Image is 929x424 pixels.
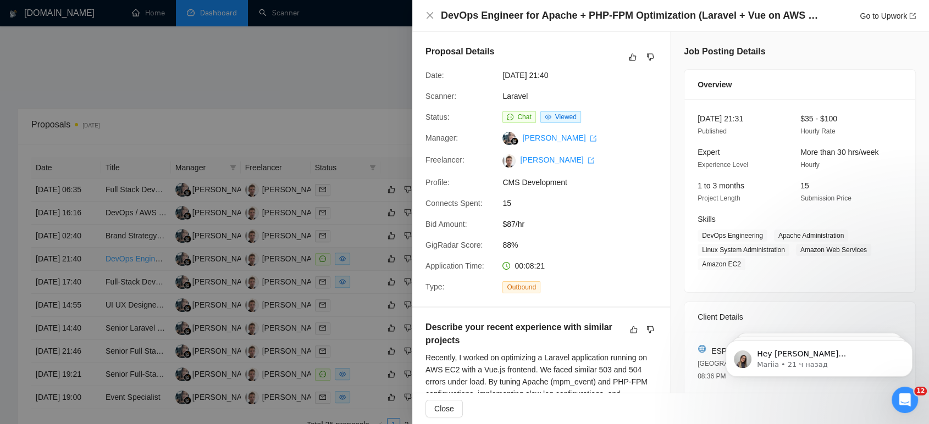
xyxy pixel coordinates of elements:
span: Project Length [698,194,740,202]
span: 88% [502,239,667,251]
span: 00:08:21 [515,261,545,270]
span: 15 [800,181,809,190]
h5: Job Posting Details [684,45,765,58]
span: Viewed [555,113,577,121]
span: dislike [646,53,654,62]
span: 12 [914,387,927,395]
span: Experience Level [698,161,748,169]
span: export [590,135,596,142]
span: Close [434,403,454,415]
span: export [909,13,916,19]
span: Scanner: [425,92,456,101]
button: like [627,323,640,336]
span: message [507,114,513,120]
iframe: Intercom notifications сообщение [709,317,929,394]
span: like [630,325,638,334]
span: Overview [698,79,732,91]
span: [DATE] 21:40 [502,69,667,81]
button: Close [425,400,463,417]
button: like [626,51,639,64]
span: eye [545,114,551,120]
span: Hourly Rate [800,127,835,135]
span: Connects Spent: [425,199,483,208]
span: Date: [425,71,444,80]
span: Chat [517,113,531,121]
span: Outbound [502,281,540,293]
button: dislike [644,323,657,336]
span: Profile: [425,178,450,187]
h5: Proposal Details [425,45,494,58]
span: Bid Amount: [425,220,467,228]
span: Amazon EC2 [698,258,745,270]
span: DevOps Engineering [698,230,767,242]
span: export [588,157,594,164]
span: Manager: [425,133,458,142]
span: Application Time: [425,261,484,270]
h5: Describe your recent experience with similar projects [425,321,622,347]
span: 1 to 3 months [698,181,744,190]
a: [PERSON_NAME] export [520,155,594,164]
span: 15 [502,197,667,209]
span: More than 30 hrs/week [800,148,878,157]
span: [GEOGRAPHIC_DATA] 08:36 PM [698,360,766,380]
span: clock-circle [502,262,510,270]
button: dislike [644,51,657,64]
span: Hourly [800,161,820,169]
span: Submission Price [800,194,851,202]
span: Skills [698,215,716,224]
a: Go to Upworkexport [860,12,916,20]
img: c1hvrizM05mLJAj-kdV2CcRhRN5fLVV3l1EDi9R5xtYOjSagYM170R0f2I93DtT3tH [502,154,516,168]
span: Type: [425,282,444,291]
img: 🌐 [698,345,706,353]
span: dislike [646,325,654,334]
a: Laravel [502,92,528,101]
img: gigradar-bm.png [511,137,518,145]
div: Client Details [698,302,902,332]
span: close [425,11,434,20]
span: Freelancer: [425,155,465,164]
span: [DATE] 21:31 [698,114,743,123]
h4: DevOps Engineer for Apache + PHP-FPM Optimization (Laravel + Vue on AWS EC2) [441,9,820,23]
button: Close [425,11,434,20]
span: $35 - $100 [800,114,837,123]
span: Expert [698,148,720,157]
a: [PERSON_NAME] export [522,133,596,142]
span: Linux System Administration [698,244,789,256]
span: $87/hr [502,218,667,230]
span: like [629,53,637,62]
span: Status: [425,113,450,121]
span: Published [698,127,727,135]
span: Apache Administration [774,230,848,242]
span: GigRadar Score: [425,241,483,249]
iframe: Intercom live chat [892,387,918,413]
span: CMS Development [502,176,667,188]
span: Amazon Web Services [796,244,871,256]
